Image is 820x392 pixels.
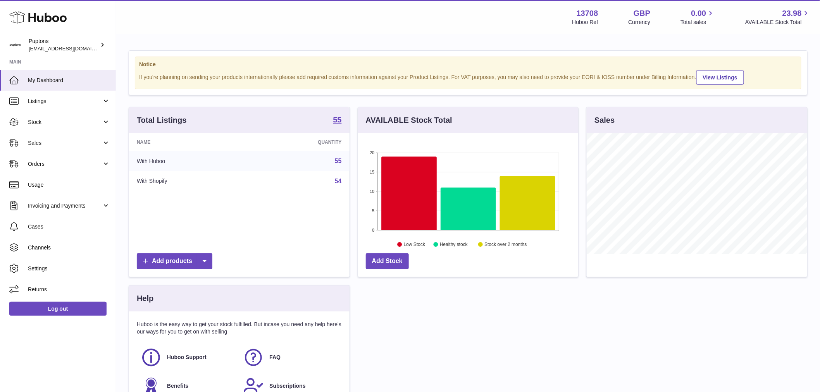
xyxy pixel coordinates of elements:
a: 0.00 Total sales [680,8,715,26]
h3: Total Listings [137,115,187,126]
td: With Shopify [129,171,248,191]
th: Quantity [248,133,350,151]
div: Puptons [29,38,98,52]
td: With Huboo [129,151,248,171]
span: FAQ [269,354,281,361]
span: Cases [28,223,110,230]
span: Listings [28,98,102,105]
span: Total sales [680,19,715,26]
text: 0 [372,228,374,232]
span: Returns [28,286,110,293]
text: Low Stock [404,242,426,248]
strong: 13708 [577,8,598,19]
span: Usage [28,181,110,189]
a: 55 [333,116,341,125]
a: Add products [137,253,212,269]
div: Currency [629,19,651,26]
a: Log out [9,302,107,316]
span: 0.00 [691,8,706,19]
h3: AVAILABLE Stock Total [366,115,452,126]
span: Sales [28,139,102,147]
a: Huboo Support [141,347,235,368]
text: 15 [370,170,374,174]
span: My Dashboard [28,77,110,84]
span: Subscriptions [269,382,305,390]
span: Benefits [167,382,188,390]
a: 55 [335,158,342,164]
div: Huboo Ref [572,19,598,26]
text: Healthy stock [440,242,468,248]
span: 23.98 [782,8,802,19]
a: Add Stock [366,253,409,269]
text: Stock over 2 months [484,242,527,248]
strong: 55 [333,116,341,124]
h3: Sales [594,115,615,126]
a: View Listings [696,70,744,85]
a: 54 [335,178,342,184]
span: Settings [28,265,110,272]
h3: Help [137,293,153,304]
span: Huboo Support [167,354,207,361]
text: 10 [370,189,374,194]
span: AVAILABLE Stock Total [745,19,811,26]
a: 23.98 AVAILABLE Stock Total [745,8,811,26]
text: 5 [372,208,374,213]
span: [EMAIL_ADDRESS][DOMAIN_NAME] [29,45,114,52]
span: Invoicing and Payments [28,202,102,210]
text: 20 [370,150,374,155]
div: If you're planning on sending your products internationally please add required customs informati... [139,69,797,85]
th: Name [129,133,248,151]
strong: Notice [139,61,797,68]
span: Orders [28,160,102,168]
span: Stock [28,119,102,126]
span: Channels [28,244,110,251]
strong: GBP [634,8,650,19]
img: hello@puptons.com [9,39,21,51]
p: Huboo is the easy way to get your stock fulfilled. But incase you need any help here's our ways f... [137,321,342,335]
a: FAQ [243,347,338,368]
